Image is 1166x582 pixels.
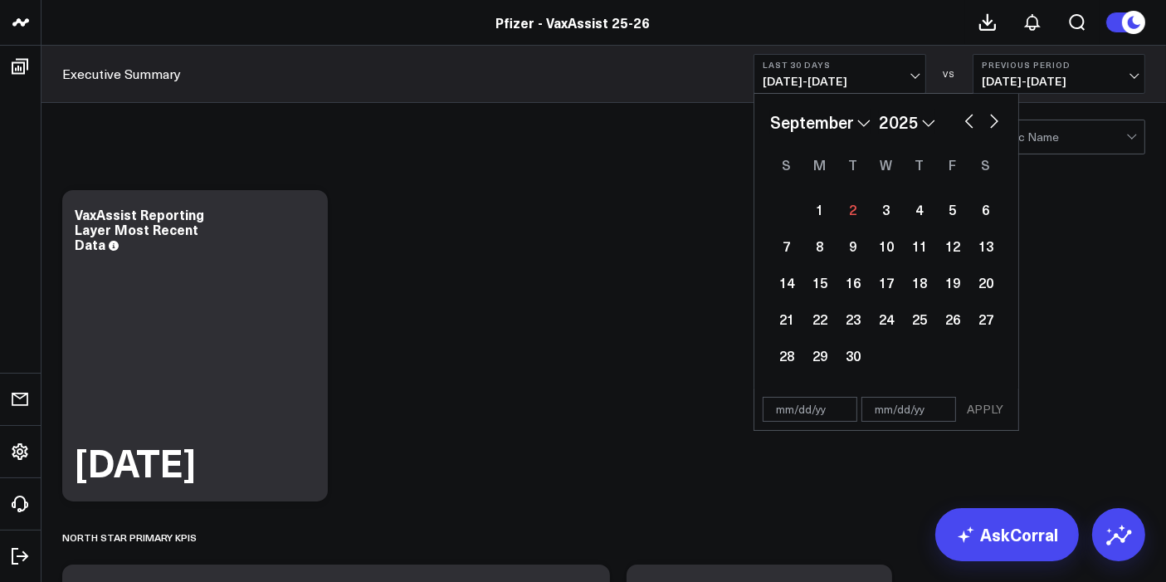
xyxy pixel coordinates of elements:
[935,508,1079,561] a: AskCorral
[837,151,870,178] div: Tuesday
[803,151,837,178] div: Monday
[936,151,969,178] div: Friday
[861,397,956,422] input: mm/dd/yy
[870,151,903,178] div: Wednesday
[969,151,1003,178] div: Saturday
[770,151,803,178] div: Sunday
[960,397,1010,422] button: APPLY
[495,13,650,32] a: Pfizer - VaxAssist 25-26
[982,60,1136,70] b: Previous Period
[763,397,857,422] input: mm/dd/yy
[903,151,936,178] div: Thursday
[62,518,197,556] div: North Star Primary KPIs
[62,65,181,83] a: Executive Summary
[934,69,964,79] div: VS
[982,75,1136,88] span: [DATE] - [DATE]
[973,54,1145,94] button: Previous Period[DATE]-[DATE]
[763,60,917,70] b: Last 30 Days
[75,443,196,481] div: [DATE]
[75,205,204,253] div: VaxAssist Reporting Layer Most Recent Data
[754,54,926,94] button: Last 30 Days[DATE]-[DATE]
[763,75,917,88] span: [DATE] - [DATE]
